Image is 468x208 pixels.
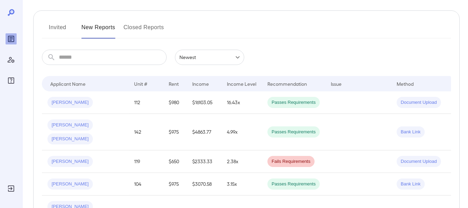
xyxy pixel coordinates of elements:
[397,181,425,188] span: Bank Link
[397,129,425,135] span: Bank Link
[187,114,221,150] td: $4863.77
[187,91,221,114] td: $16103.05
[47,99,93,106] span: [PERSON_NAME]
[47,181,93,188] span: [PERSON_NAME]
[6,75,17,86] div: FAQ
[129,114,163,150] td: 142
[187,173,221,195] td: $3070.58
[6,183,17,194] div: Log Out
[129,150,163,173] td: 119
[187,150,221,173] td: $2333.33
[134,80,147,88] div: Unit #
[6,54,17,65] div: Manage Users
[221,173,262,195] td: 3.15x
[169,80,180,88] div: Rent
[163,114,187,150] td: $975
[175,50,244,65] div: Newest
[47,158,93,165] span: [PERSON_NAME]
[192,80,209,88] div: Income
[81,22,115,39] button: New Reports
[163,150,187,173] td: $650
[6,33,17,44] div: Reports
[50,80,86,88] div: Applicant Name
[267,129,320,135] span: Passes Requirements
[397,158,441,165] span: Document Upload
[267,181,320,188] span: Passes Requirements
[129,173,163,195] td: 104
[227,80,256,88] div: Income Level
[42,22,73,39] button: Invited
[129,91,163,114] td: 112
[267,80,307,88] div: Recommendation
[221,150,262,173] td: 2.38x
[163,173,187,195] td: $975
[47,122,93,128] span: [PERSON_NAME]
[163,91,187,114] td: $980
[221,114,262,150] td: 4.99x
[124,22,164,39] button: Closed Reports
[397,99,441,106] span: Document Upload
[221,91,262,114] td: 16.43x
[397,80,414,88] div: Method
[267,158,315,165] span: Fails Requirements
[267,99,320,106] span: Passes Requirements
[331,80,342,88] div: Issue
[47,136,93,142] span: [PERSON_NAME]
